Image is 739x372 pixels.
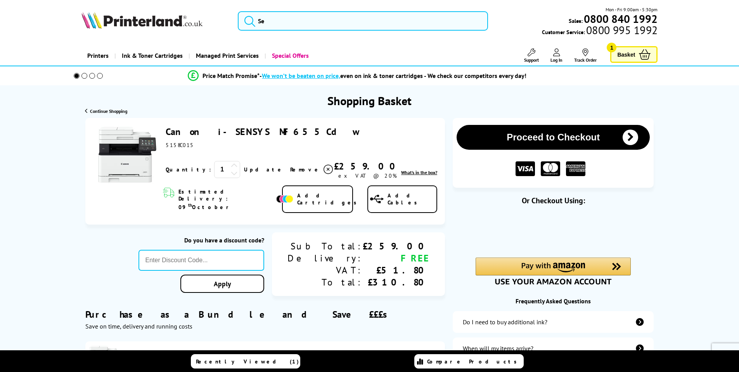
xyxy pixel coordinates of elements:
[550,57,562,63] span: Log In
[363,264,429,276] div: £51.80
[260,72,526,80] div: - even on ink & toner cartridges - We check our competitors every day!
[541,161,560,176] img: MASTER CARD
[363,276,429,288] div: £310.80
[453,311,654,333] a: additional-ink
[569,17,583,24] span: Sales:
[287,252,363,264] div: Delivery:
[524,57,539,63] span: Support
[287,240,363,252] div: Sub Total:
[427,358,521,365] span: Compare Products
[401,170,437,175] span: What's in the box?
[476,218,631,235] iframe: PayPal
[607,43,616,52] span: 1
[178,188,274,211] span: Estimated Delivery: 09 October
[584,12,658,26] b: 0800 840 1992
[276,195,293,203] img: Add Cartridges
[574,48,597,63] a: Track Order
[262,72,340,80] span: We won’t be beaten on price,
[189,46,265,66] a: Managed Print Services
[191,354,300,369] a: Recently Viewed (1)
[516,161,535,176] img: VISA
[463,344,533,352] div: When will my items arrive?
[463,318,547,326] div: Do I need to buy additional ink?
[122,46,183,66] span: Ink & Toner Cartridges
[81,12,228,30] a: Printerland Logo
[244,166,284,173] a: Update
[401,170,437,175] a: lnk_inthebox
[265,46,315,66] a: Special Offers
[138,250,265,271] input: Enter Discount Code...
[334,160,401,172] div: £259.00
[81,12,202,29] img: Printerland Logo
[202,72,260,80] span: Price Match Promise*
[138,236,265,244] div: Do you have a discount code?
[188,202,192,208] sup: th
[363,240,429,252] div: £259.00
[414,354,524,369] a: Compare Products
[476,258,631,285] div: Amazon Pay - Use your Amazon account
[81,46,114,66] a: Printers
[524,48,539,63] a: Support
[338,172,397,179] span: ex VAT @ 20%
[453,337,654,359] a: items-arrive
[617,49,635,60] span: Basket
[550,48,562,63] a: Log In
[290,166,321,173] span: Remove
[85,108,127,114] a: Continue Shopping
[85,322,445,330] div: Save on time, delivery and running costs
[297,192,361,206] span: Add Cartridges
[63,69,652,83] li: modal_Promise
[166,166,211,173] span: Quantity:
[166,126,360,138] a: Canon i-SENSYS MF655Cdw
[583,15,658,22] a: 0800 840 1992
[542,26,658,36] span: Customer Service:
[114,46,189,66] a: Ink & Toner Cartridges
[196,358,299,365] span: Recently Viewed (1)
[388,192,436,206] span: Add Cables
[610,46,658,63] a: Basket 1
[606,6,658,13] span: Mon - Fri 9:00am - 5:30pm
[457,125,650,150] button: Proceed to Checkout
[453,297,654,305] div: Frequently Asked Questions
[287,264,363,276] div: VAT:
[585,26,658,34] span: 0800 995 1992
[85,297,445,330] div: Purchase as a Bundle and Save £££s
[238,11,488,31] input: Se
[290,164,334,175] a: Delete item from your basket
[363,252,429,264] div: FREE
[327,93,412,108] h1: Shopping Basket
[98,126,156,184] img: Canon i-SENSYS MF655Cdw
[287,276,363,288] div: Total:
[453,196,654,206] div: Or Checkout Using:
[180,275,264,293] a: Apply
[566,161,585,176] img: American Express
[90,108,127,114] span: Continue Shopping
[166,142,194,149] span: 5158C015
